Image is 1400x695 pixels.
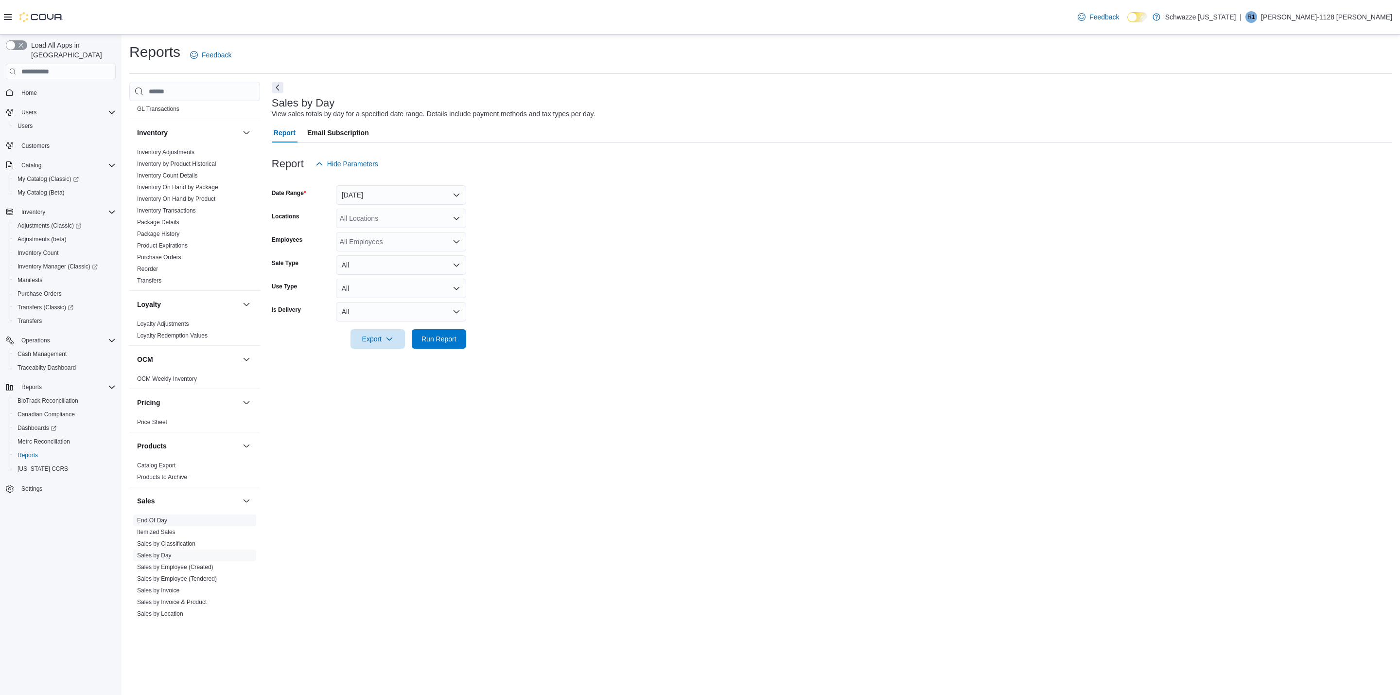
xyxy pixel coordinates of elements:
[137,148,194,156] span: Inventory Adjustments
[17,189,65,196] span: My Catalog (Beta)
[21,108,36,116] span: Users
[27,40,116,60] span: Load All Apps in [GEOGRAPHIC_DATA]
[10,347,120,361] button: Cash Management
[137,375,197,383] span: OCM Weekly Inventory
[14,409,116,420] span: Canadian Compliance
[17,107,40,118] button: Users
[137,418,167,426] span: Price Sheet
[17,350,67,358] span: Cash Management
[17,303,73,311] span: Transfers (Classic)
[14,422,60,434] a: Dashboards
[17,122,33,130] span: Users
[129,42,180,62] h1: Reports
[137,253,181,261] span: Purchase Orders
[137,106,179,112] a: GL Transactions
[137,160,216,168] span: Inventory by Product Historical
[272,189,306,197] label: Date Range
[17,335,116,346] span: Operations
[129,515,260,682] div: Sales
[14,463,116,475] span: Washington CCRS
[1127,12,1148,22] input: Dark Mode
[137,355,153,364] h3: OCM
[17,175,79,183] span: My Catalog (Classic)
[137,622,205,629] span: Sales by Location per Day
[137,300,239,309] button: Loyalty
[137,496,239,506] button: Sales
[21,383,42,391] span: Reports
[453,238,460,246] button: Open list of options
[137,196,215,202] a: Inventory On Hand by Product
[14,348,70,360] a: Cash Management
[2,205,120,219] button: Inventory
[137,321,189,327] a: Loyalty Adjustments
[17,87,41,99] a: Home
[137,207,196,214] span: Inventory Transactions
[10,119,120,133] button: Users
[272,109,595,119] div: View sales totals by day for a specified date range. Details include payment methods and tax type...
[137,231,179,237] a: Package History
[272,306,301,314] label: Is Delivery
[10,435,120,448] button: Metrc Reconciliation
[17,410,75,418] span: Canadian Compliance
[137,172,198,179] a: Inventory Count Details
[14,187,116,198] span: My Catalog (Beta)
[272,213,299,220] label: Locations
[10,246,120,260] button: Inventory Count
[10,232,120,246] button: Adjustments (beta)
[137,517,167,524] span: End Of Day
[453,214,460,222] button: Open list of options
[137,128,168,138] h3: Inventory
[14,436,74,447] a: Metrc Reconciliation
[272,97,335,109] h3: Sales by Day
[129,146,260,290] div: Inventory
[137,575,217,582] a: Sales by Employee (Tendered)
[6,81,116,521] nav: Complex example
[137,540,195,547] a: Sales by Classification
[137,622,205,629] a: Sales by Location per Day
[14,288,116,300] span: Purchase Orders
[137,441,239,451] button: Products
[137,320,189,328] span: Loyalty Adjustments
[2,106,120,119] button: Users
[10,287,120,301] button: Purchase Orders
[336,279,466,298] button: All
[14,247,116,259] span: Inventory Count
[17,482,116,495] span: Settings
[137,540,195,548] span: Sales by Classification
[21,161,41,169] span: Catalog
[14,233,116,245] span: Adjustments (beta)
[241,495,252,507] button: Sales
[17,335,54,346] button: Operations
[17,140,53,152] a: Customers
[137,462,175,469] a: Catalog Export
[17,438,70,446] span: Metrc Reconciliation
[14,463,72,475] a: [US_STATE] CCRS
[327,159,378,169] span: Hide Parameters
[272,259,298,267] label: Sale Type
[1245,11,1257,23] div: Rebekah-1128 Castillo
[17,263,98,270] span: Inventory Manager (Classic)
[274,123,296,143] span: Report
[272,283,297,290] label: Use Type
[14,395,116,407] span: BioTrack Reconciliation
[421,334,456,344] span: Run Report
[137,332,208,339] a: Loyalty Redemption Values
[412,329,466,349] button: Run Report
[21,89,37,97] span: Home
[137,218,179,226] span: Package Details
[17,381,116,393] span: Reports
[186,45,235,65] a: Feedback
[137,230,179,238] span: Package History
[241,397,252,409] button: Pricing
[312,154,382,174] button: Hide Parameters
[137,300,161,309] h3: Loyalty
[10,394,120,408] button: BioTrack Reconciliation
[137,462,175,469] span: Catalog Export
[137,517,167,524] a: End Of Day
[17,249,59,257] span: Inventory Count
[1089,12,1119,22] span: Feedback
[137,375,197,382] a: OCM Weekly Inventory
